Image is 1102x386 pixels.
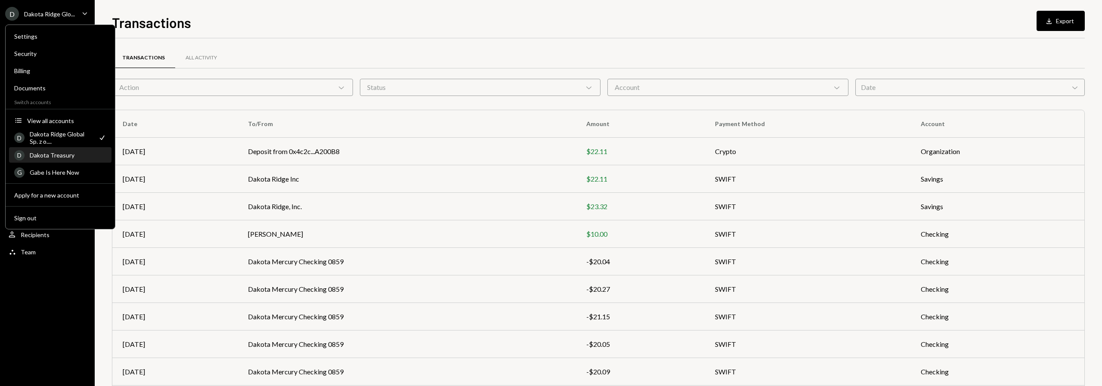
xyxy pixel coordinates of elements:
div: [DATE] [123,256,227,267]
th: Payment Method [705,110,910,138]
td: Dakota Mercury Checking 0859 [238,303,576,330]
div: Action [112,79,353,96]
td: Dakota Mercury Checking 0859 [238,275,576,303]
th: Amount [576,110,705,138]
a: Team [5,244,90,259]
div: Status [360,79,601,96]
td: SWIFT [705,358,910,386]
a: Transactions [112,47,175,69]
div: Dakota Ridge Global Sp. z o.... [30,130,93,145]
div: [DATE] [123,201,227,212]
div: View all accounts [27,117,106,124]
a: Recipients [5,227,90,242]
td: Checking [910,275,1084,303]
button: Sign out [9,210,111,226]
div: Dakota Treasury [30,151,106,159]
div: -$20.09 [586,367,695,377]
div: -$20.05 [586,339,695,349]
td: Checking [910,358,1084,386]
td: Dakota Mercury Checking 0859 [238,330,576,358]
div: Switch accounts [6,97,115,105]
div: -$20.04 [586,256,695,267]
td: Crypto [705,138,910,165]
td: Savings [910,165,1084,193]
div: Security [14,50,106,57]
div: [DATE] [123,229,227,239]
div: [DATE] [123,174,227,184]
td: SWIFT [705,330,910,358]
td: SWIFT [705,193,910,220]
th: To/From [238,110,576,138]
a: Security [9,46,111,61]
a: Billing [9,63,111,78]
div: Sign out [14,214,106,222]
div: G [14,167,25,178]
td: SWIFT [705,275,910,303]
a: Documents [9,80,111,96]
td: Checking [910,248,1084,275]
td: Organization [910,138,1084,165]
button: Export [1037,11,1085,31]
div: [DATE] [123,146,227,157]
div: $10.00 [586,229,695,239]
div: D [5,7,19,21]
a: All Activity [175,47,227,69]
div: Gabe Is Here Now [30,169,106,176]
div: Settings [14,33,106,40]
div: $22.11 [586,146,695,157]
div: [DATE] [123,339,227,349]
div: Date [855,79,1085,96]
th: Account [910,110,1084,138]
h1: Transactions [112,14,191,31]
td: Dakota Mercury Checking 0859 [238,358,576,386]
td: Deposit from 0x4c2c...A200B8 [238,138,576,165]
td: Checking [910,330,1084,358]
div: $22.11 [586,174,695,184]
div: D [14,150,25,161]
a: Settings [9,28,111,44]
a: GGabe Is Here Now [9,164,111,180]
td: SWIFT [705,165,910,193]
th: Date [112,110,238,138]
td: SWIFT [705,248,910,275]
div: [DATE] [123,312,227,322]
td: Checking [910,303,1084,330]
div: Recipients [21,231,50,238]
div: -$20.27 [586,284,695,294]
button: Apply for a new account [9,188,111,203]
div: Transactions [122,54,165,62]
div: Dakota Ridge Glo... [24,10,75,18]
td: Dakota Ridge, Inc. [238,193,576,220]
td: [PERSON_NAME] [238,220,576,248]
div: -$21.15 [586,312,695,322]
td: SWIFT [705,220,910,248]
div: Documents [14,84,106,92]
div: Account [607,79,848,96]
div: Apply for a new account [14,191,106,199]
td: Dakota Mercury Checking 0859 [238,248,576,275]
a: DDakota Treasury [9,147,111,163]
td: SWIFT [705,303,910,330]
td: Savings [910,193,1084,220]
div: All Activity [186,54,217,62]
div: [DATE] [123,367,227,377]
button: View all accounts [9,113,111,129]
div: [DATE] [123,284,227,294]
td: Dakota Ridge Inc [238,165,576,193]
div: $23.32 [586,201,695,212]
div: Billing [14,67,106,74]
div: Team [21,248,36,256]
td: Checking [910,220,1084,248]
div: D [14,133,25,143]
